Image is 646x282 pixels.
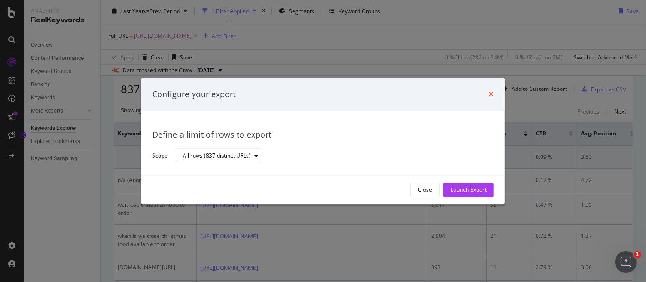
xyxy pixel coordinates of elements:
div: modal [141,78,505,204]
div: Configure your export [152,89,236,100]
div: Launch Export [451,186,487,194]
label: Scope [152,152,168,162]
div: Define a limit of rows to export [152,129,494,141]
span: 1 [634,251,641,258]
button: Close [410,183,440,197]
button: All rows (837 distinct URLs) [175,149,262,163]
iframe: Intercom live chat [615,251,637,273]
div: times [488,89,494,100]
div: Close [418,186,432,194]
button: Launch Export [443,183,494,197]
div: All rows (837 distinct URLs) [183,153,251,159]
